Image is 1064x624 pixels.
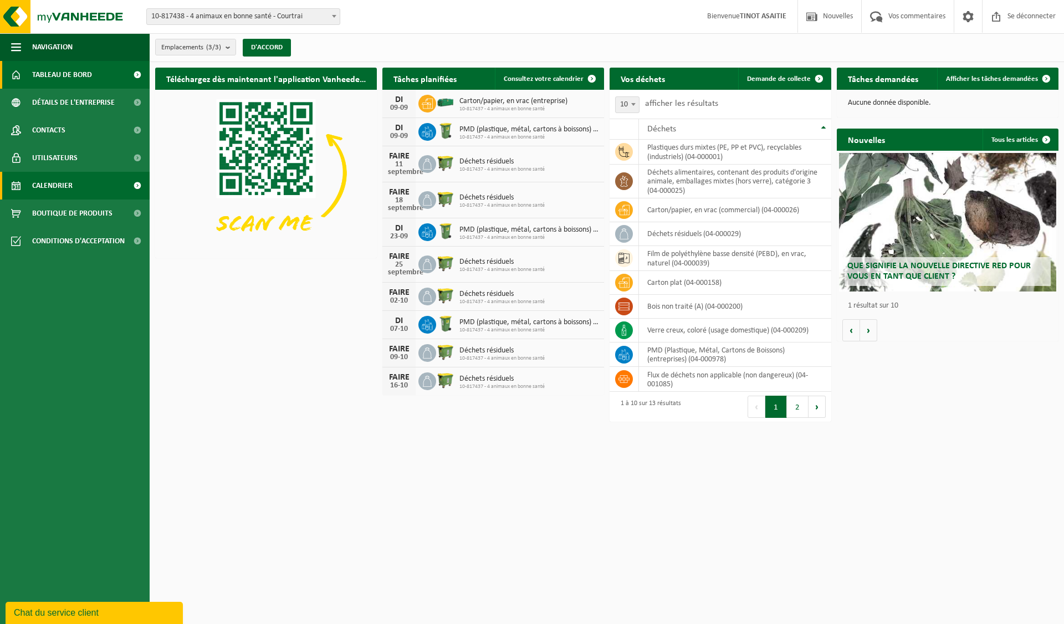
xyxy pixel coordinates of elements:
[151,12,303,21] font: 10-817438 - 4 animaux en bonne santé - Courtrai
[459,193,514,202] font: Déchets résiduels
[393,75,457,84] font: Tâches planifiées
[615,96,640,113] span: 10
[390,325,408,333] font: 07-10
[647,144,801,161] font: plastiques durs mixtes (PE, PP et PVC), recyclables (industriels) (04-000001)
[395,316,403,325] font: DI
[436,286,455,305] img: WB-1100-HPE-GN-50
[243,39,291,57] button: D'ACCORD
[504,75,584,83] font: Consultez votre calendrier
[436,121,455,140] img: WB-0240-HPE-GN-50
[747,75,811,83] font: Demande de collecte
[740,12,786,21] font: TINOT ASAITIE
[389,345,410,354] font: FAIRE
[459,125,632,134] font: PMD (plastique, métal, cartons à boissons) (entreprises)
[459,134,545,140] font: 10-817437 - 4 animaux en bonne santé
[436,342,455,361] img: WB-1100-HPE-GN-50
[459,202,545,208] font: 10-817437 - 4 animaux en bonne santé
[389,288,410,297] font: FAIRE
[32,99,115,107] font: Détails de l'entreprise
[738,68,830,90] a: Demande de collecte
[390,353,408,361] font: 09-10
[32,126,65,135] font: Contacts
[390,104,408,112] font: 09-09
[459,375,514,383] font: Déchets résiduels
[155,39,236,55] button: Emplacements(3/3)
[647,346,785,364] font: PMD (Plastique, Métal, Cartons de Boissons) (entreprises) (04-000978)
[388,196,423,212] font: 18 septembre
[647,206,799,214] font: carton/papier, en vrac (commercial) (04-000026)
[436,314,455,333] img: WB-0240-HPE-GN-50
[389,373,410,382] font: FAIRE
[707,12,740,21] font: Bienvenue
[32,71,92,79] font: Tableau de bord
[647,125,676,134] font: Déchets
[32,43,73,52] font: Navigation
[459,106,545,112] font: 10-817437 - 4 animaux en bonne santé
[765,396,787,418] button: 1
[459,290,514,298] font: Déchets résiduels
[847,262,1031,281] font: Que signifie la nouvelle directive RED pour vous en tant que client ?
[32,237,125,245] font: Conditions d'acceptation
[748,396,765,418] button: Précédent
[251,44,283,51] font: D'ACCORD
[495,68,603,90] a: Consultez votre calendrier
[459,299,545,305] font: 10-817437 - 4 animaux en bonne santé
[848,136,885,145] font: Nouvelles
[390,132,408,140] font: 09-09
[647,326,809,335] font: verre creux, coloré (usage domestique) (04-000209)
[991,136,1038,144] font: Tous les articles
[436,190,455,208] img: WB-1100-HPE-GN-50
[436,154,455,172] img: WB-1100-HPE-GN-50
[459,258,514,266] font: Déchets résiduels
[1007,12,1056,21] font: Se déconnecter
[839,153,1056,291] a: Que signifie la nouvelle directive RED pour vous en tant que client ?
[436,254,455,273] img: WB-1100-HPE-GN-50
[809,396,826,418] button: Suivant
[459,318,632,326] font: PMD (plastique, métal, cartons à boissons) (entreprises)
[645,99,718,108] font: afficher les résultats
[388,260,423,277] font: 25 septembre
[983,129,1057,151] a: Tous les articles
[946,75,1038,83] font: Afficher les tâches demandées
[155,90,377,256] img: Téléchargez l'application VHEPlus
[848,99,931,107] font: Aucune donnée disponible.
[390,232,408,241] font: 23-09
[647,168,817,195] font: déchets alimentaires, contenant des produits d'origine animale, emballages mixtes (hors verre), c...
[32,182,73,190] font: Calendrier
[459,97,567,105] font: Carton/papier, en vrac (entreprise)
[459,383,545,390] font: 10-817437 - 4 animaux en bonne santé
[459,166,545,172] font: 10-817437 - 4 animaux en bonne santé
[436,371,455,390] img: WB-1100-HPE-GN-50
[937,68,1057,90] a: Afficher les tâches demandées
[459,267,545,273] font: 10-817437 - 4 animaux en bonne santé
[459,355,545,361] font: 10-817437 - 4 animaux en bonne santé
[647,303,743,311] font: bois non traité (A) (04-000200)
[161,44,203,51] font: Emplacements
[795,403,800,412] font: 2
[621,75,665,84] font: Vos déchets
[389,152,410,161] font: FAIRE
[823,12,853,21] font: Nouvelles
[848,75,918,84] font: Tâches demandées
[621,400,681,407] font: 1 à 10 sur 13 résultats
[459,234,545,241] font: 10-817437 - 4 animaux en bonne santé
[32,154,78,162] font: Utilisateurs
[206,44,221,51] font: (3/3)
[787,396,809,418] button: 2
[436,222,455,241] img: WB-0240-HPE-GN-50
[395,224,403,233] font: DI
[147,9,340,24] span: 10-817438 - 4 animaux en bonne santé - Courtrai
[647,279,722,287] font: carton plat (04-000158)
[395,124,403,132] font: DI
[848,301,898,310] font: 1 résultat sur 10
[390,381,408,390] font: 16-10
[620,100,628,109] font: 10
[388,160,423,176] font: 11 septembre
[459,226,632,234] font: PMD (plastique, métal, cartons à boissons) (entreprises)
[390,296,408,305] font: 02-10
[647,230,741,238] font: déchets résiduels (04-000029)
[32,209,112,218] font: Boutique de produits
[459,346,514,355] font: Déchets résiduels
[436,93,455,112] img: HK-XZ-20-GN-00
